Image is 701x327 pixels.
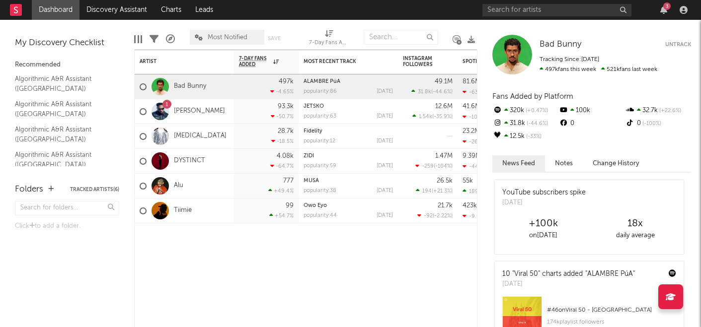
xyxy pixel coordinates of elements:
div: [DATE] [377,114,393,119]
div: ZIDI [304,153,393,159]
div: +100k [497,218,589,230]
span: Most Notified [208,34,247,41]
div: ( ) [416,188,453,194]
span: +22.6 % [658,108,681,114]
div: 12.6M [435,103,453,110]
span: +0.47 % [524,108,548,114]
button: Notes [545,155,583,172]
div: 320k [492,104,558,117]
div: 55k [463,178,473,184]
span: -33 % [525,134,542,139]
div: 777 [283,178,294,184]
div: [DATE] [377,138,393,144]
span: +21.3 % [433,189,451,194]
span: 1.54k [419,114,432,120]
div: 28.7k [278,128,294,134]
div: [DATE] [502,198,586,208]
div: popularity: 86 [304,89,337,94]
a: Alu [174,182,183,190]
div: 99 [286,202,294,209]
div: 0 [625,117,691,130]
div: 4.08k [277,153,294,159]
div: +49.4 % [268,188,294,194]
div: 21.7k [438,202,453,209]
a: Algorithmic A&R Assistant ([GEOGRAPHIC_DATA]) [15,149,109,170]
span: -104 % [435,164,451,169]
div: 497k [279,78,294,85]
div: MUSA [304,178,393,184]
a: ZIDI [304,153,314,159]
div: 0 [558,117,624,130]
div: -102k [463,114,483,120]
div: daily average [589,230,681,242]
span: Fans Added by Platform [492,93,573,100]
div: 81.6M [463,78,480,85]
a: Algorithmic A&R Assistant ([GEOGRAPHIC_DATA]) [15,124,109,144]
div: 7-Day Fans Added (7-Day Fans Added) [309,37,349,49]
button: Save [268,36,281,41]
div: Recommended [15,59,119,71]
button: Untrack [665,40,691,50]
div: 3 [663,2,671,10]
input: Search for folders... [15,201,119,215]
div: -4.65 % [270,88,294,95]
div: 31.8k [492,117,558,130]
div: Fidelity [304,129,393,134]
a: Algorithmic A&R Assistant ([GEOGRAPHIC_DATA]) [15,99,109,119]
div: 189 [463,188,478,195]
div: ALAMBRE PúA [304,79,393,84]
div: -63.8k [463,89,486,95]
span: Bad Bunny [540,40,581,49]
div: [DATE] [502,279,635,289]
div: A&R Pipeline [166,25,175,54]
div: 12.5k [492,130,558,143]
span: -35.9 % [434,114,451,120]
a: DYSTINCT [174,157,205,165]
div: 49.1M [435,78,453,85]
div: popularity: 38 [304,188,336,194]
div: Instagram Followers [403,56,438,67]
div: 26.5k [437,178,453,184]
span: 31.8k [418,89,431,95]
div: [DATE] [377,188,393,194]
span: Tracking Since: [DATE] [540,57,599,63]
input: Search... [364,30,438,45]
div: ( ) [417,212,453,219]
div: 10 "Viral 50" charts added [502,269,635,279]
div: 9.39M [463,153,481,159]
a: [MEDICAL_DATA] [174,132,227,140]
div: 93.3k [278,103,294,110]
div: 23.2M [463,128,480,134]
span: -44.6 % [525,121,548,127]
input: Search for artists [482,4,631,16]
div: ( ) [411,88,453,95]
span: 194 [422,189,432,194]
button: Change History [583,155,649,172]
span: 7-Day Fans Added [239,56,271,67]
div: [DATE] [377,89,393,94]
span: 497k fans this week [540,66,596,72]
div: -64.7 % [270,163,294,169]
div: ( ) [412,113,453,120]
div: -9.65k [463,213,486,219]
div: Artist [140,59,214,65]
div: Folders [15,184,43,196]
div: Click to add a folder. [15,220,119,232]
div: 18 x [589,218,681,230]
span: -100 % [641,121,661,127]
div: # 46 on Viral 50 - [GEOGRAPHIC_DATA] [547,304,676,316]
div: 423k [463,202,477,209]
div: 100k [558,104,624,117]
span: -259 [422,164,434,169]
div: [DATE] [377,213,393,218]
div: 7-Day Fans Added (7-Day Fans Added) [309,25,349,54]
button: News Feed [492,155,545,172]
button: Tracked Artists(6) [70,187,119,192]
a: Fidelity [304,129,322,134]
div: Owo Eyo [304,203,393,208]
div: -18.5 % [271,138,294,144]
a: Algorithmic A&R Assistant ([GEOGRAPHIC_DATA]) [15,73,109,94]
div: -260k [463,138,484,145]
a: Bad Bunny [540,40,581,50]
div: ( ) [415,163,453,169]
